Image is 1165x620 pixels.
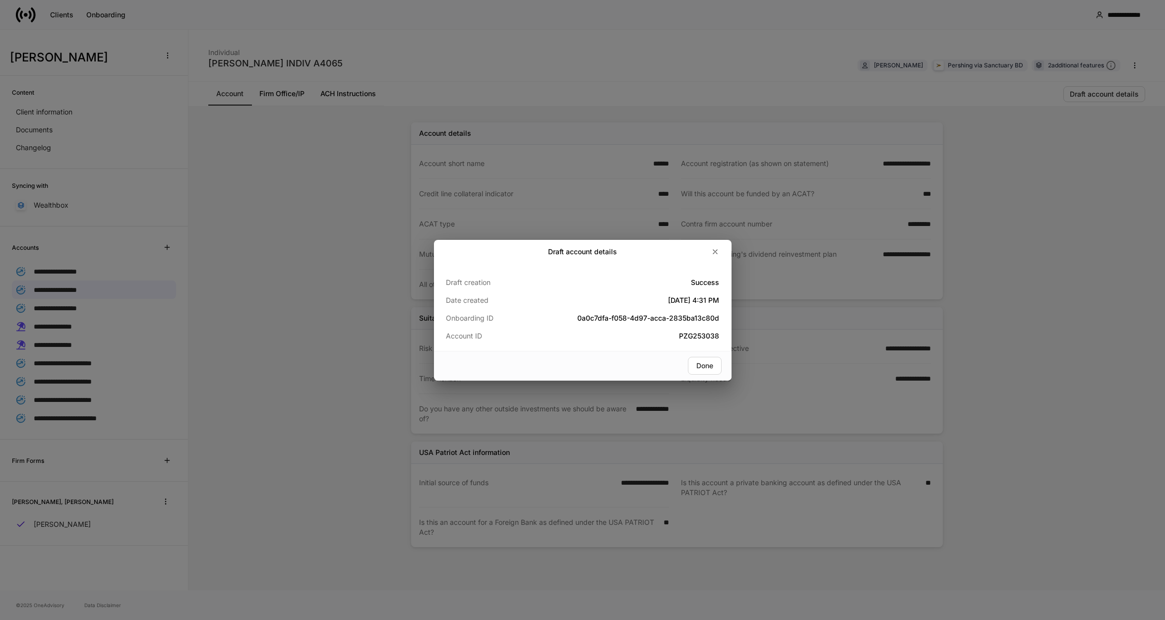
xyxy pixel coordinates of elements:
p: Account ID [446,331,537,341]
h5: PZG253038 [537,331,719,341]
button: Done [688,357,722,375]
p: Date created [446,295,537,305]
h2: Draft account details [548,247,617,257]
h5: [DATE] 4:31 PM [537,295,719,305]
div: Done [696,362,713,369]
p: Draft creation [446,278,537,287]
h5: Success [537,278,719,287]
h5: 0a0c7dfa-f058-4d97-acca-2835ba13c80d [537,313,719,323]
p: Onboarding ID [446,313,537,323]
